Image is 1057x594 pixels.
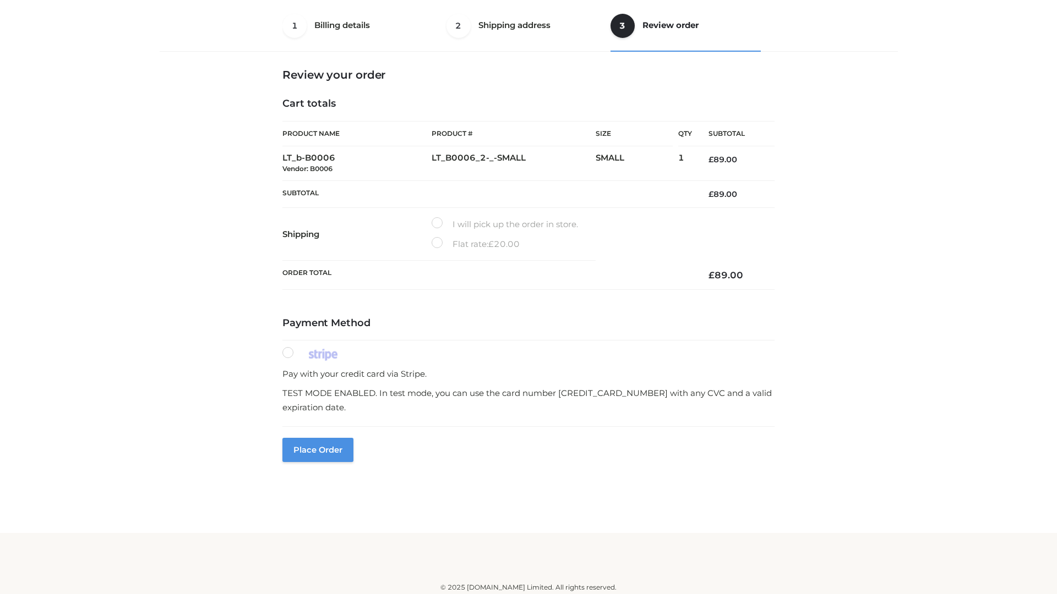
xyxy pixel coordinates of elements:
div: © 2025 [DOMAIN_NAME] Limited. All rights reserved. [164,582,893,593]
h4: Cart totals [282,98,775,110]
bdi: 20.00 [488,239,520,249]
th: Size [596,122,673,146]
span: £ [709,269,715,280]
th: Shipping [282,208,432,261]
button: Place order [282,438,353,462]
td: SMALL [596,146,678,181]
th: Product Name [282,121,432,146]
th: Order Total [282,261,692,290]
bdi: 89.00 [709,269,743,280]
span: £ [488,239,494,249]
th: Subtotal [692,122,775,146]
td: LT_B0006_2-_-SMALL [432,146,596,181]
td: 1 [678,146,692,181]
th: Product # [432,121,596,146]
bdi: 89.00 [709,155,737,164]
h4: Payment Method [282,317,775,329]
td: LT_b-B0006 [282,146,432,181]
h3: Review your order [282,68,775,81]
bdi: 89.00 [709,189,737,199]
span: £ [709,189,713,199]
p: Pay with your credit card via Stripe. [282,367,775,381]
span: £ [709,155,713,164]
p: TEST MODE ENABLED. In test mode, you can use the card number [CREDIT_CARD_NUMBER] with any CVC an... [282,386,775,414]
label: Flat rate: [432,237,520,251]
th: Qty [678,121,692,146]
small: Vendor: B0006 [282,164,333,173]
label: I will pick up the order in store. [432,217,578,232]
th: Subtotal [282,180,692,207]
